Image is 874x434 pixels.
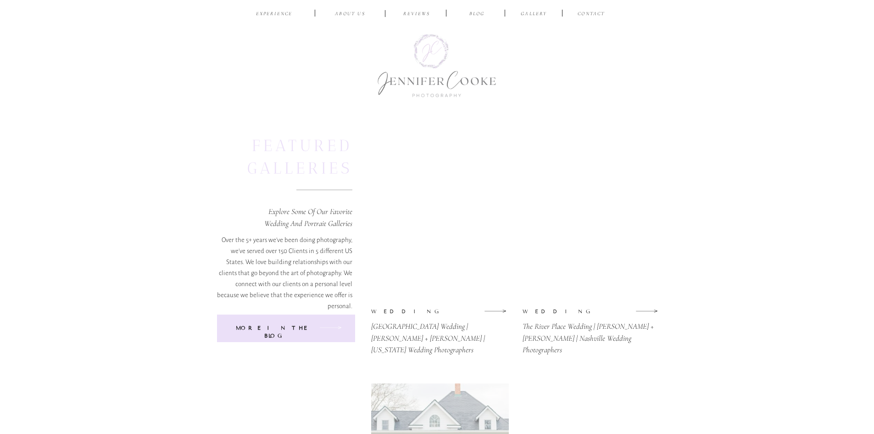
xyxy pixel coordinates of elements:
a: EXPERIENCE [253,10,296,19]
a: more in the BlOG [231,324,316,333]
p: Explore some of Our favorite wedding and portrait galleries [250,206,352,228]
a: The River Place Wedding | [PERSON_NAME] + [PERSON_NAME] | Nashville Wedding Photographers [523,321,657,343]
a: CONTACT [576,10,607,19]
p: wedding [523,308,558,315]
a: ABOUT US [328,10,372,19]
a: BLOG [462,10,492,19]
p: Over the 5+ years we've been doing photography, we've served over 150 Clients in 5 different US S... [215,235,352,301]
p: wedding [371,308,406,315]
b: more in the BlOG [236,325,310,339]
a: [GEOGRAPHIC_DATA] Wedding | [PERSON_NAME] + [PERSON_NAME] | [US_STATE] Wedding Photographers [371,321,505,343]
a: reviews [395,10,439,19]
a: Gallery [519,10,550,19]
h2: FEATURED GALLERIES [212,135,352,179]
